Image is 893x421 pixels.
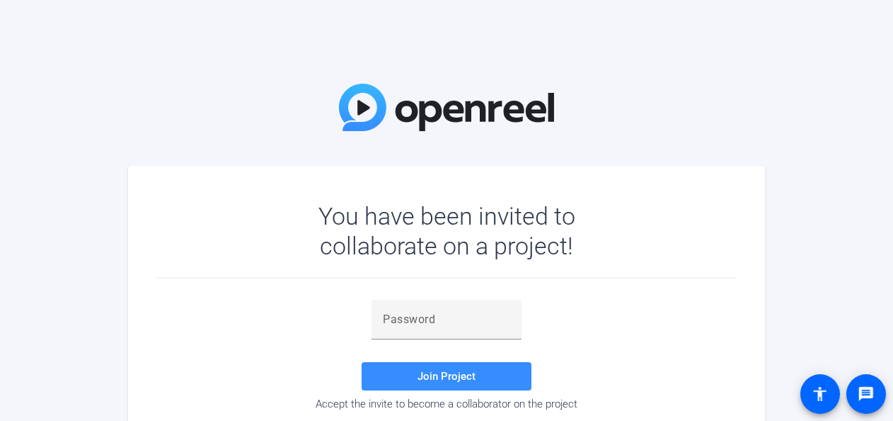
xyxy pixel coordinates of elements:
button: Join Project [362,362,531,391]
div: You have been invited to collaborate on a project! [277,201,616,261]
mat-icon: accessibility [812,386,829,403]
div: Accept the invite to become a collaborator on the project [156,398,737,410]
input: Password [383,311,510,328]
img: OpenReel Logo [339,84,554,131]
mat-icon: message [858,386,875,403]
span: Join Project [417,370,476,383]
